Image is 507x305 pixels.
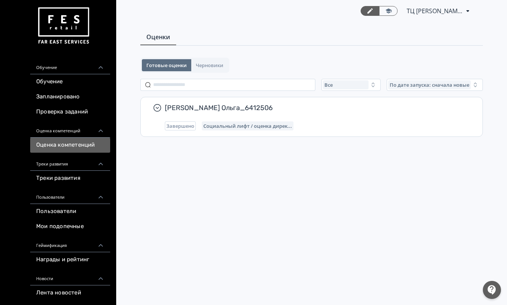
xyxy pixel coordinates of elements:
div: Обучение [30,56,110,74]
span: ТЦ Малибу Липецк СИН 6412506 [407,6,463,15]
a: Награды и рейтинг [30,252,110,267]
a: Лента новостей [30,285,110,300]
a: Запланировано [30,89,110,104]
span: Завершено [166,123,194,129]
span: Готовые оценки [146,62,187,68]
button: Все [321,79,381,91]
span: Все [324,82,333,88]
span: Социальный лифт / оценка директора магазина [203,123,292,129]
span: Черновики [196,62,223,68]
a: Мои подопечные [30,219,110,234]
button: Готовые оценки [142,59,191,71]
a: Проверка заданий [30,104,110,120]
a: Переключиться в режим ученика [379,6,398,16]
div: Пользователи [30,186,110,204]
div: Новости [30,267,110,285]
div: Треки развития [30,153,110,171]
a: Треки развития [30,171,110,186]
div: Геймификация [30,234,110,252]
a: Пользователи [30,204,110,219]
span: Оценки [146,32,170,41]
button: По дате запуска: сначала новые [387,79,483,91]
img: https://files.teachbase.ru/system/account/57463/logo/medium-936fc5084dd2c598f50a98b9cbe0469a.png [36,5,91,47]
button: Черновики [191,59,228,71]
span: По дате запуска: сначала новые [390,82,469,88]
div: Оценка компетенций [30,120,110,138]
a: Оценка компетенций [30,138,110,153]
a: Обучение [30,74,110,89]
span: [PERSON_NAME] Ольга_6412506 [165,103,464,112]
